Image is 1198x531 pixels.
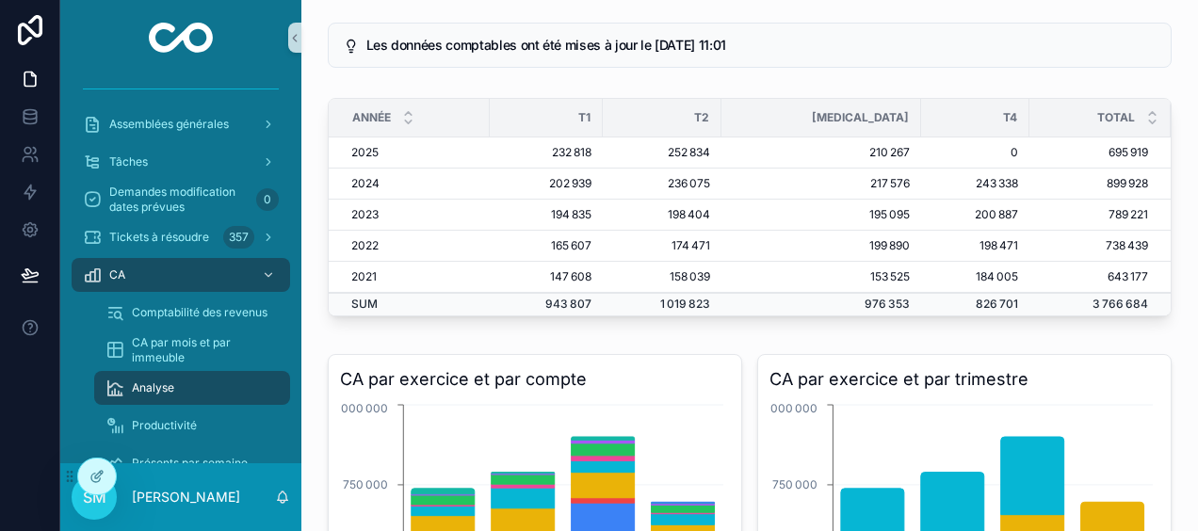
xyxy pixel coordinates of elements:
[329,200,490,231] td: 2023
[72,183,290,217] a: Demandes modification dates prévues0
[329,137,490,169] td: 2025
[921,137,1029,169] td: 0
[772,477,818,491] tspan: 750 000
[721,231,921,262] td: 199 890
[94,296,290,330] a: Comptabilité des revenus
[340,366,730,393] h3: CA par exercice et par compte
[83,486,106,508] span: SM
[1029,293,1171,315] td: 3 766 684
[490,262,603,293] td: 147 608
[109,230,209,245] span: Tickets à résoudre
[94,333,290,367] a: CA par mois et par immeuble
[109,185,249,215] span: Demandes modification dates prévues
[72,220,290,254] a: Tickets à résoudre357
[721,293,921,315] td: 976 353
[721,169,921,200] td: 217 576
[109,267,125,282] span: CA
[329,262,490,293] td: 2021
[329,231,490,262] td: 2022
[490,200,603,231] td: 194 835
[490,169,603,200] td: 202 939
[329,169,490,200] td: 2024
[256,188,279,211] div: 0
[94,446,290,480] a: Présents par semaine
[1029,137,1171,169] td: 695 919
[132,456,248,471] span: Présents par semaine
[490,137,603,169] td: 232 818
[352,110,391,125] span: Année
[603,262,722,293] td: 158 039
[694,110,709,125] span: T2
[132,380,174,395] span: Analyse
[721,137,921,169] td: 210 267
[603,231,722,262] td: 174 471
[1003,110,1017,125] span: T4
[149,23,214,53] img: App logo
[1097,110,1135,125] span: Total
[132,488,240,507] p: [PERSON_NAME]
[1029,169,1171,200] td: 899 928
[490,293,603,315] td: 943 807
[329,293,490,315] td: SUM
[109,154,148,169] span: Tâches
[334,401,388,415] tspan: 1 000 000
[72,145,290,179] a: Tâches
[94,409,290,442] a: Productivité
[603,137,722,169] td: 252 834
[60,75,301,463] div: scrollable content
[94,371,290,405] a: Analyse
[223,226,254,249] div: 357
[812,110,909,125] span: [MEDICAL_DATA]
[603,293,722,315] td: 1 019 823
[921,231,1029,262] td: 198 471
[490,231,603,262] td: 165 607
[921,200,1029,231] td: 200 887
[921,169,1029,200] td: 243 338
[132,335,271,365] span: CA par mois et par immeuble
[603,200,722,231] td: 198 404
[578,110,591,125] span: T1
[769,366,1159,393] h3: CA par exercice et par trimestre
[603,169,722,200] td: 236 075
[366,39,1156,52] h5: Les données comptables ont été mises à jour le 13/08/2025 11:01
[1029,231,1171,262] td: 738 439
[721,262,921,293] td: 153 525
[1029,200,1171,231] td: 789 221
[132,305,267,320] span: Comptabilité des revenus
[132,418,197,433] span: Productivité
[72,258,290,292] a: CA
[1029,262,1171,293] td: 643 177
[921,293,1029,315] td: 826 701
[72,107,290,141] a: Assemblées générales
[764,401,818,415] tspan: 1 000 000
[343,477,388,491] tspan: 750 000
[109,117,229,132] span: Assemblées générales
[921,262,1029,293] td: 184 005
[721,200,921,231] td: 195 095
